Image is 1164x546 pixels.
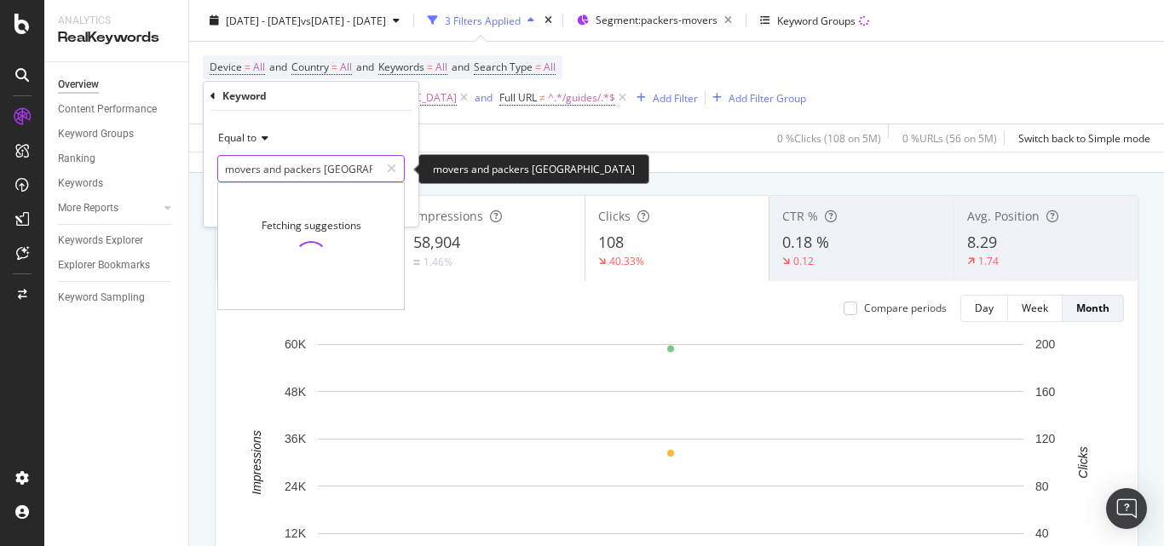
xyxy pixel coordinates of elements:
[58,101,176,118] a: Content Performance
[609,254,644,268] div: 40.33%
[418,154,649,184] div: movers and packers [GEOGRAPHIC_DATA]
[424,255,452,269] div: 1.46%
[269,60,287,74] span: and
[226,13,301,27] span: [DATE] - [DATE]
[706,88,806,108] button: Add Filter Group
[544,55,556,79] span: All
[262,218,361,233] div: Fetching suggestions
[1035,480,1049,493] text: 80
[1008,295,1063,322] button: Week
[378,60,424,74] span: Keywords
[978,254,999,268] div: 1.74
[58,28,175,48] div: RealKeywords
[793,254,814,268] div: 0.12
[222,89,267,103] div: Keyword
[58,101,157,118] div: Content Performance
[58,289,176,307] a: Keyword Sampling
[210,60,242,74] span: Device
[967,208,1040,224] span: Avg. Position
[1035,526,1049,540] text: 40
[203,7,406,34] button: [DATE] - [DATE]vs[DATE] - [DATE]
[967,232,997,252] span: 8.29
[58,76,176,94] a: Overview
[1106,488,1147,529] div: Open Intercom Messenger
[499,90,537,105] span: Full URL
[653,90,698,105] div: Add Filter
[975,301,994,315] div: Day
[285,480,307,493] text: 24K
[1011,124,1150,152] button: Switch back to Simple mode
[58,175,176,193] a: Keywords
[331,60,337,74] span: =
[729,90,806,105] div: Add Filter Group
[902,130,997,145] div: 0 % URLs ( 56 on 5M )
[1022,301,1048,315] div: Week
[413,208,483,224] span: Impressions
[960,295,1008,322] button: Day
[58,175,103,193] div: Keywords
[413,232,460,252] span: 58,904
[285,432,307,445] text: 36K
[598,232,624,252] span: 108
[777,13,856,27] div: Keyword Groups
[782,208,818,224] span: CTR %
[782,232,829,252] span: 0.18 %
[58,256,176,274] a: Explorer Bookmarks
[291,60,329,74] span: Country
[427,60,433,74] span: =
[356,60,374,74] span: and
[452,60,470,74] span: and
[864,301,947,315] div: Compare periods
[58,199,118,217] div: More Reports
[548,86,615,110] span: ^.*/guides/.*$
[474,60,533,74] span: Search Type
[58,199,159,217] a: More Reports
[435,55,447,79] span: All
[58,150,176,168] a: Ranking
[1076,301,1109,315] div: Month
[253,55,265,79] span: All
[210,196,264,213] button: Cancel
[58,150,95,168] div: Ranking
[598,208,631,224] span: Clicks
[58,232,176,250] a: Keywords Explorer
[596,13,717,27] span: Segment: packers-movers
[285,385,307,399] text: 48K
[535,60,541,74] span: =
[245,60,251,74] span: =
[1076,446,1090,478] text: Clicks
[285,526,307,540] text: 12K
[301,13,386,27] span: vs [DATE] - [DATE]
[58,76,99,94] div: Overview
[1018,130,1150,145] div: Switch back to Simple mode
[250,430,263,494] text: Impressions
[413,260,420,265] img: Equal
[340,55,352,79] span: All
[445,13,521,27] div: 3 Filters Applied
[539,90,545,105] span: ≠
[218,130,256,145] span: Equal to
[541,12,556,29] div: times
[58,125,134,143] div: Keyword Groups
[475,90,493,105] div: and
[570,7,739,34] button: Segment:packers-movers
[58,289,145,307] div: Keyword Sampling
[421,7,541,34] button: 3 Filters Applied
[58,232,143,250] div: Keywords Explorer
[285,337,307,351] text: 60K
[777,130,881,145] div: 0 % Clicks ( 108 on 5M )
[475,89,493,106] button: and
[630,88,698,108] button: Add Filter
[58,14,175,28] div: Analytics
[1063,295,1124,322] button: Month
[1035,385,1056,399] text: 160
[1035,337,1056,351] text: 200
[58,125,176,143] a: Keyword Groups
[753,7,876,34] button: Keyword Groups
[1035,432,1056,445] text: 120
[58,256,150,274] div: Explorer Bookmarks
